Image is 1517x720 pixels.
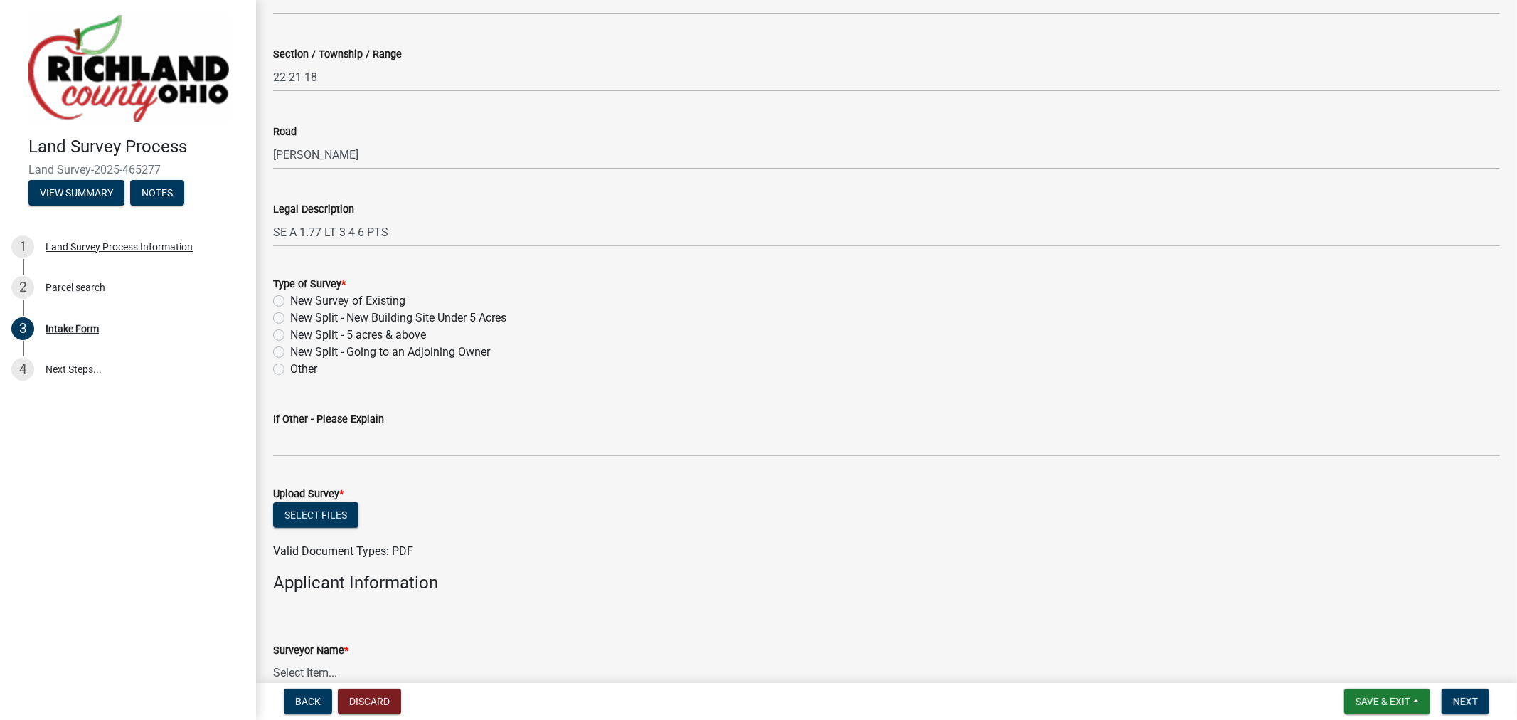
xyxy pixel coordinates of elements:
label: New Survey of Existing [290,292,405,309]
label: Upload Survey [273,489,344,499]
wm-modal-confirm: Notes [130,188,184,199]
div: 2 [11,276,34,299]
h4: Land Survey Process [28,137,245,157]
div: Land Survey Process Information [46,242,193,252]
div: Parcel search [46,282,105,292]
label: Surveyor Name [273,646,348,656]
wm-modal-confirm: Summary [28,188,124,199]
label: New Split - New Building Site Under 5 Acres [290,309,506,327]
button: Discard [338,689,401,714]
button: Select files [273,502,358,528]
div: 4 [11,358,34,381]
label: Road [273,127,297,137]
span: Save & Exit [1356,696,1410,707]
div: Intake Form [46,324,99,334]
h4: Applicant Information [273,573,1500,593]
label: New Split - Going to an Adjoining Owner [290,344,490,361]
button: View Summary [28,180,124,206]
span: Back [295,696,321,707]
button: Save & Exit [1344,689,1430,714]
label: Legal Description [273,205,354,215]
span: Valid Document Types: PDF [273,544,413,558]
label: Type of Survey [273,280,346,290]
label: New Split - 5 acres & above [290,327,426,344]
label: If Other - Please Explain [273,415,384,425]
div: 3 [11,317,34,340]
img: Richland County, Ohio [28,15,229,122]
span: Land Survey-2025-465277 [28,163,228,176]
button: Back [284,689,332,714]
span: Next [1453,696,1478,707]
button: Notes [130,180,184,206]
div: 1 [11,235,34,258]
label: Section / Township / Range [273,50,402,60]
label: Other [290,361,317,378]
button: Next [1442,689,1489,714]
